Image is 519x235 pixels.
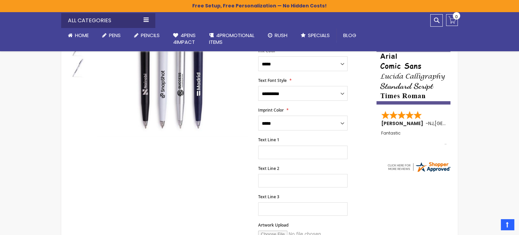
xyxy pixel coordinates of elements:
a: Pens [95,28,127,43]
span: Text Line 3 [258,194,279,200]
div: Fantastic [381,131,446,145]
span: Pencils [141,32,160,39]
span: - , [426,120,484,127]
span: Ink Color [258,48,276,54]
span: Pens [109,32,121,39]
span: Text Font Style [258,78,287,83]
img: Angel Silver Twist Pens [68,58,88,78]
span: Imprint Color [258,107,284,113]
a: Top [501,219,514,230]
div: All Categories [61,13,155,28]
span: Rush [275,32,287,39]
a: Home [61,28,95,43]
a: 4pens.com certificate URL [387,169,451,174]
img: 4pens.com widget logo [387,161,451,173]
span: Text Line 2 [258,166,279,171]
a: 4Pens4impact [166,28,202,50]
span: NJ [428,120,434,127]
span: 4Pens 4impact [173,32,196,46]
a: 0 [446,14,458,26]
span: Blog [343,32,356,39]
span: 4PROMOTIONAL ITEMS [209,32,254,46]
span: Home [75,32,89,39]
span: Text Line 1 [258,137,279,143]
span: 0 [455,13,458,20]
span: [GEOGRAPHIC_DATA] [435,120,484,127]
a: 4PROMOTIONALITEMS [202,28,261,50]
a: Pencils [127,28,166,43]
a: Specials [294,28,336,43]
a: Blog [336,28,363,43]
span: [PERSON_NAME] [381,120,426,127]
span: Specials [308,32,330,39]
div: Angel Silver Twist Pens [68,57,88,78]
img: font-personalization-examples [376,39,450,105]
a: Rush [261,28,294,43]
span: Artwork Upload [258,222,288,228]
